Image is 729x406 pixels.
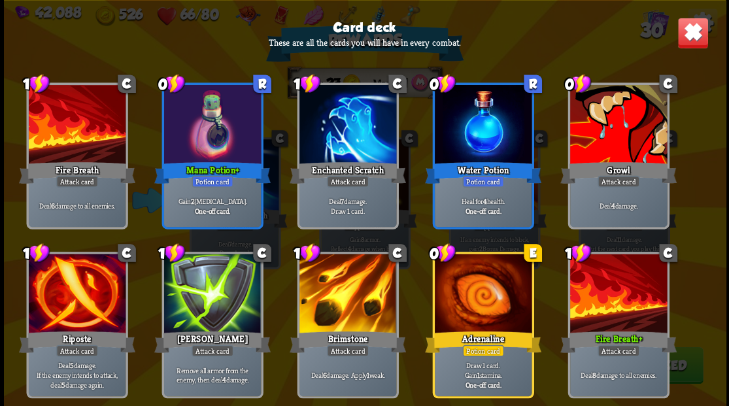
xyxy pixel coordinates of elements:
div: 0 [429,243,456,263]
div: Mana Potion+ [154,160,271,186]
p: Gain [MEDICAL_DATA]. [166,196,258,206]
p: Deal damage. Draw 1 card. [301,196,394,215]
b: 7 [341,196,344,206]
div: E [524,244,542,262]
div: 1 [564,243,591,263]
div: Attack card [56,345,98,356]
div: [PERSON_NAME] [154,329,271,355]
div: 0 [564,73,591,93]
b: 1 [477,370,479,380]
b: 5 [69,360,73,370]
div: Enchanted Scratch [290,160,406,186]
div: Attack card [326,175,369,187]
div: R [524,75,542,93]
div: C [388,244,407,262]
div: Adrenaline [425,329,541,355]
div: C [388,75,407,93]
div: Fire Breath [19,160,135,186]
div: C [118,244,136,262]
p: Deal damage. If the enemy intends to attack, deal damage again. [31,360,123,389]
div: C [659,244,677,262]
p: Draw 1 card. Gain stamina. [437,360,529,379]
p: Deal damage to all enemies. [572,370,664,380]
div: 0 [158,73,185,93]
b: 6 [51,201,55,211]
b: One-off card. [465,206,501,216]
div: Potion card [462,175,504,187]
div: Attack card [597,175,639,187]
h3: Card deck [333,20,396,34]
b: 4 [611,201,615,211]
b: 2 [190,196,194,206]
div: Potion card [462,345,504,356]
div: Potion card [192,175,233,187]
b: 8 [592,370,596,380]
div: 1 [294,73,320,93]
b: 4 [483,196,486,206]
p: Remove all armor from the enemy, then deal damage. [166,365,258,384]
div: Water Potion [425,160,541,186]
b: 6 [322,370,326,380]
div: 0 [429,73,456,93]
div: C [118,75,136,93]
div: Riposte [19,329,135,355]
div: Attack card [326,345,369,356]
div: Attack card [191,345,233,356]
div: Attack card [597,345,639,356]
div: C [659,75,677,93]
div: 1 [23,243,50,263]
div: R [253,75,271,93]
div: Growl [560,160,677,186]
div: Brimstone [290,329,406,355]
div: C [253,244,271,262]
div: Attack card [56,175,98,187]
b: 1 [367,370,369,380]
b: One-off card. [465,380,501,390]
b: 5 [61,380,65,390]
div: 1 [294,243,320,263]
p: Heal for health. [437,196,529,206]
p: Deal damage. [572,201,664,211]
img: Close_Button.png [677,17,708,48]
div: 1 [158,243,185,263]
p: Deal damage. Apply weak. [301,370,394,380]
b: 4 [222,375,226,384]
div: 1 [23,73,50,93]
div: Fire Breath+ [560,329,677,355]
p: Deal damage to all enemies. [31,201,123,211]
b: One-off card. [194,206,230,216]
p: These are all the cards you will have in every combat. [269,37,460,48]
